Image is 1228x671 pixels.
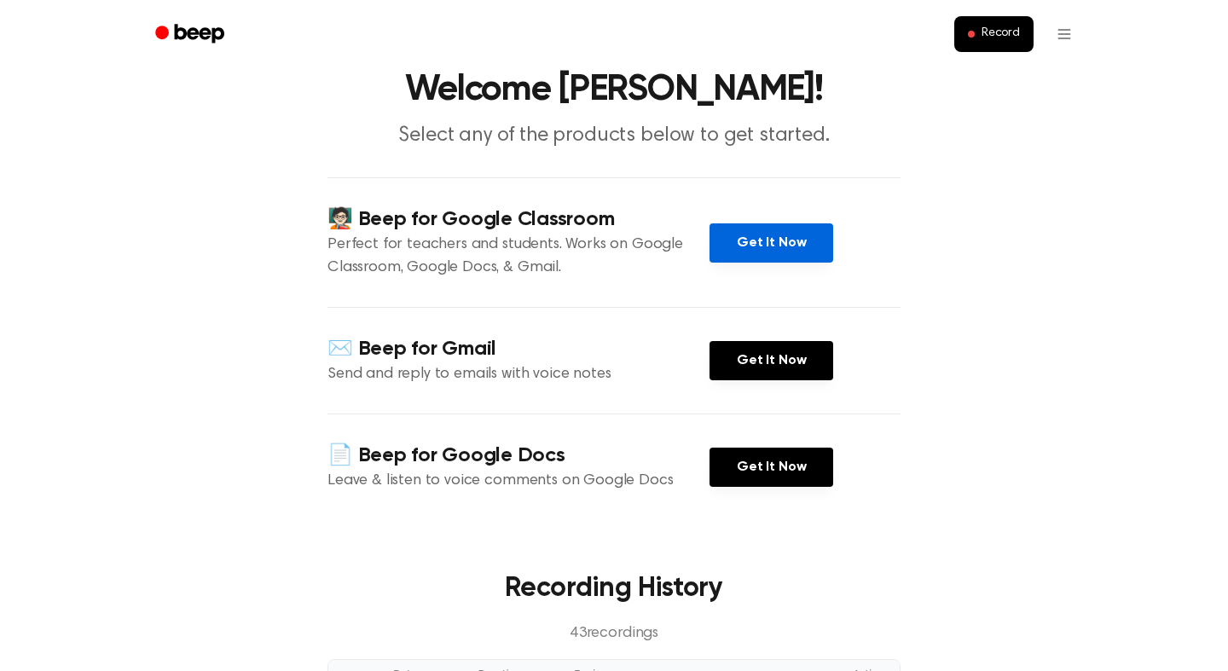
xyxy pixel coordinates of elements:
[327,470,710,493] p: Leave & listen to voice comments on Google Docs
[355,622,873,645] p: 43 recording s
[710,341,833,380] a: Get It Now
[327,205,710,234] h4: 🧑🏻‍🏫 Beep for Google Classroom
[710,448,833,487] a: Get It Now
[327,335,710,363] h4: ✉️ Beep for Gmail
[355,568,873,609] h3: Recording History
[1044,14,1085,55] button: Open menu
[327,234,710,280] p: Perfect for teachers and students. Works on Google Classroom, Google Docs, & Gmail.
[327,363,710,386] p: Send and reply to emails with voice notes
[954,16,1034,52] button: Record
[982,26,1020,42] span: Record
[177,72,1051,108] h1: Welcome [PERSON_NAME]!
[287,122,941,150] p: Select any of the products below to get started.
[710,223,833,263] a: Get It Now
[327,442,710,470] h4: 📄 Beep for Google Docs
[143,18,240,51] a: Beep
